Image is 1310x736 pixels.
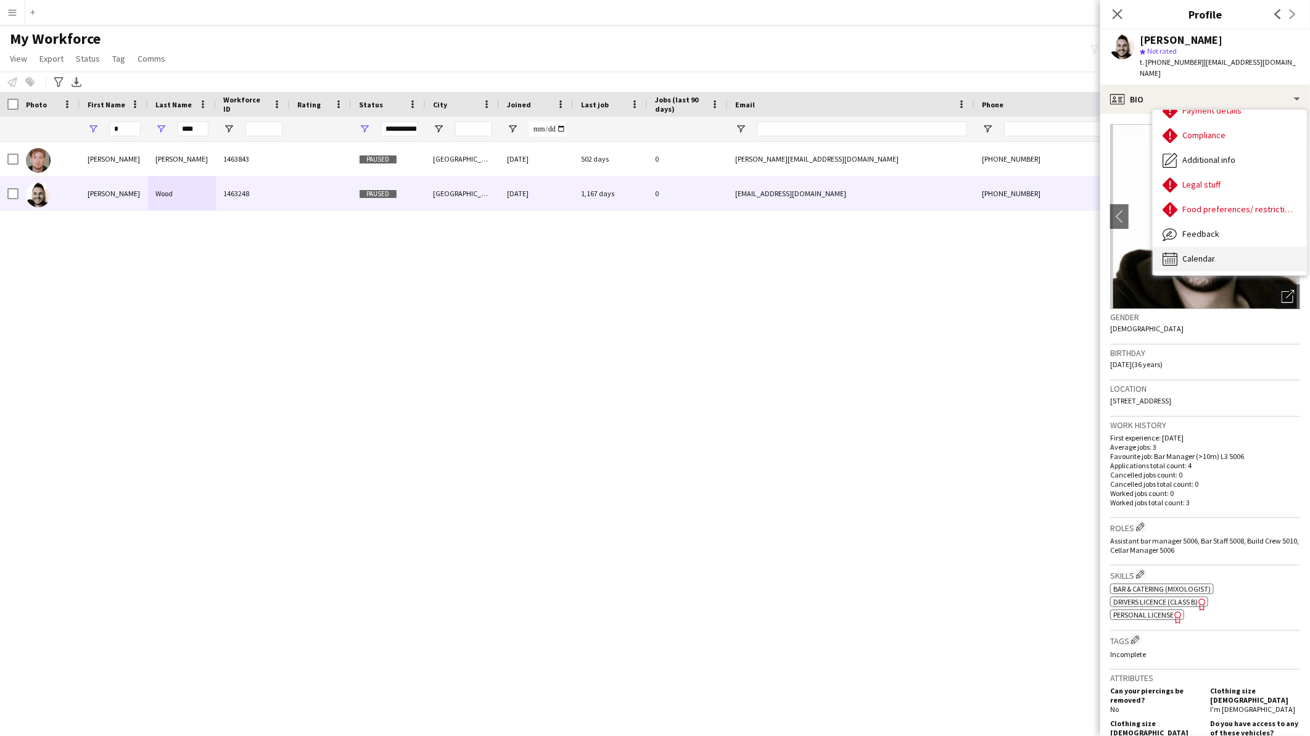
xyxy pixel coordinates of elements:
[10,30,101,48] span: My Workforce
[76,53,100,64] span: Status
[500,142,574,176] div: [DATE]
[1110,568,1300,581] h3: Skills
[982,100,1003,109] span: Phone
[80,176,148,210] div: [PERSON_NAME]
[1110,479,1300,489] p: Cancelled jobs total count: 0
[1113,597,1198,606] span: Drivers Licence (Class B)
[26,100,47,109] span: Photo
[455,122,492,136] input: City Filter Input
[1110,360,1163,369] span: [DATE] (36 years)
[69,75,84,89] app-action-btn: Export XLSX
[529,122,566,136] input: Joined Filter Input
[974,176,1132,210] div: [PHONE_NUMBER]
[1113,610,1174,619] span: Personal License
[1140,35,1222,46] div: [PERSON_NAME]
[359,100,383,109] span: Status
[148,142,216,176] div: [PERSON_NAME]
[1140,57,1296,78] span: | [EMAIL_ADDRESS][DOMAIN_NAME]
[1100,6,1310,22] h3: Profile
[1110,521,1300,534] h3: Roles
[39,53,64,64] span: Export
[1110,705,1119,714] span: No
[155,100,192,109] span: Last Name
[1153,222,1307,247] div: Feedback
[982,123,993,134] button: Open Filter Menu
[1110,396,1171,405] span: [STREET_ADDRESS]
[26,148,51,173] img: James Hopwood
[1110,498,1300,507] p: Worked jobs total count: 3
[1153,148,1307,173] div: Additional info
[1110,489,1300,498] p: Worked jobs count: 0
[1110,634,1300,647] h3: Tags
[1110,124,1300,309] img: Crew avatar or photo
[426,176,500,210] div: [GEOGRAPHIC_DATA]
[359,155,397,164] span: Paused
[1182,179,1221,190] span: Legal stuff
[581,100,609,109] span: Last job
[1182,253,1215,264] span: Calendar
[138,53,165,64] span: Comms
[1182,204,1297,215] span: Food preferences/ restrictions
[1110,686,1200,705] h5: Can your piercings be removed?
[648,142,728,176] div: 0
[223,95,268,114] span: Workforce ID
[1004,122,1125,136] input: Phone Filter Input
[80,142,148,176] div: [PERSON_NAME]
[735,100,755,109] span: Email
[655,95,706,114] span: Jobs (last 90 days)
[1182,154,1235,165] span: Additional info
[1110,672,1300,684] h3: Attributes
[1110,347,1300,358] h3: Birthday
[1110,650,1300,659] p: Incomplete
[1153,247,1307,271] div: Calendar
[1153,173,1307,197] div: Legal stuff
[10,53,27,64] span: View
[1110,312,1300,323] h3: Gender
[507,100,531,109] span: Joined
[1140,57,1204,67] span: t. [PHONE_NUMBER]
[133,51,170,67] a: Comms
[5,51,32,67] a: View
[1110,461,1300,470] p: Applications total count: 4
[433,100,447,109] span: City
[728,176,974,210] div: [EMAIL_ADDRESS][DOMAIN_NAME]
[1110,383,1300,394] h3: Location
[88,100,125,109] span: First Name
[1275,284,1300,309] div: Open photos pop-in
[1182,130,1226,141] span: Compliance
[1210,705,1295,714] span: I'm [DEMOGRAPHIC_DATA]
[71,51,105,67] a: Status
[1110,324,1184,333] span: [DEMOGRAPHIC_DATA]
[1110,442,1300,452] p: Average jobs: 3
[507,123,518,134] button: Open Filter Menu
[110,122,141,136] input: First Name Filter Input
[178,122,208,136] input: Last Name Filter Input
[26,183,51,207] img: James Wood
[1110,433,1300,442] p: First experience: [DATE]
[148,176,216,210] div: Wood
[735,123,746,134] button: Open Filter Menu
[1153,99,1307,123] div: Payment details
[648,176,728,210] div: 0
[500,176,574,210] div: [DATE]
[1147,46,1177,56] span: Not rated
[1110,536,1299,555] span: Assistant bar manager 5006, Bar Staff 5008, Build Crew 5010, Cellar Manager 5006
[1110,420,1300,431] h3: Work history
[574,176,648,210] div: 1,167 days
[1153,123,1307,148] div: Compliance
[1113,584,1211,593] span: Bar & Catering (Mixologist)
[359,189,397,199] span: Paused
[216,142,290,176] div: 1463843
[245,122,282,136] input: Workforce ID Filter Input
[1182,105,1242,116] span: Payment details
[1210,686,1300,705] h5: Clothing size [DEMOGRAPHIC_DATA]
[1153,197,1307,222] div: Food preferences/ restrictions
[574,142,648,176] div: 502 days
[974,142,1132,176] div: [PHONE_NUMBER]
[297,100,321,109] span: Rating
[1100,85,1310,114] div: Bio
[1110,452,1300,461] p: Favourite job: Bar Manager (>10m) L3 5006
[359,123,370,134] button: Open Filter Menu
[107,51,130,67] a: Tag
[433,123,444,134] button: Open Filter Menu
